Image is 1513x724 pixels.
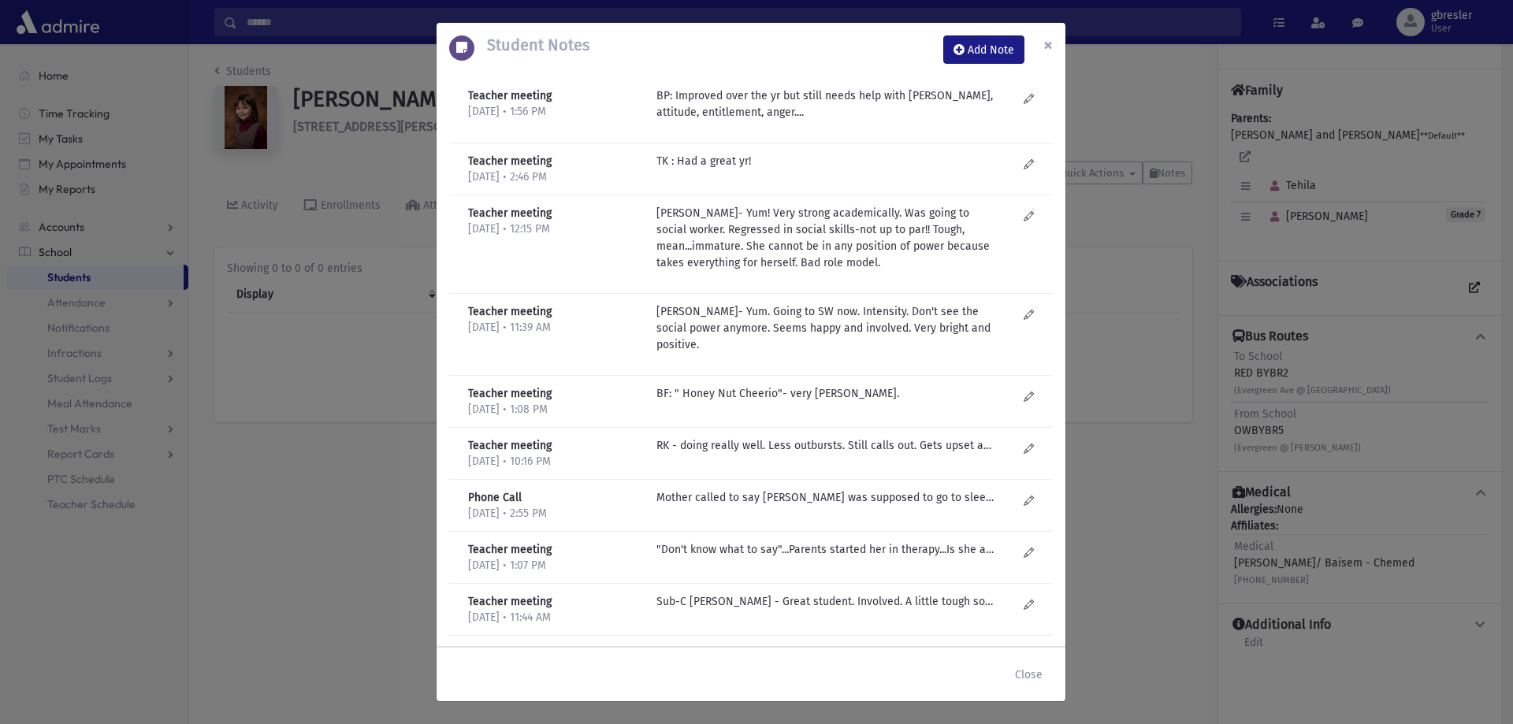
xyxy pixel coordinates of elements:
[656,541,994,558] p: "Don't know what to say"...Parents started her in therapy...Is she accountable at home for chutzp...
[656,645,994,662] p: "Piece of work"...Needs to be in control, tells teacher what to do!
[468,506,641,522] p: [DATE] • 2:55 PM
[656,593,994,610] p: Sub-C [PERSON_NAME] - Great student. Involved. A little tough socially.
[656,385,994,402] p: BF: " Honey Nut Cheerio"- very [PERSON_NAME].
[656,489,994,506] p: Mother called to say [PERSON_NAME] was supposed to go to sleep-away camp with [PERSON_NAME]...but...
[468,169,641,185] p: [DATE] • 2:46 PM
[656,205,994,271] p: [PERSON_NAME]- Yum! Very strong academically. Was going to social worker. Regressed in social ski...
[468,543,552,556] b: Teacher meeting
[468,305,552,318] b: Teacher meeting
[468,206,552,220] b: Teacher meeting
[943,35,1024,64] button: Add Note
[468,647,552,660] b: Teacher meeting
[468,454,641,470] p: [DATE] • 10:16 PM
[474,35,589,54] h5: Student Notes
[468,491,522,504] b: Phone Call
[468,595,552,608] b: Teacher meeting
[656,303,994,353] p: [PERSON_NAME]- Yum. Going to SW now. Intensity. Don't see the social power anymore. Seems happy a...
[468,154,552,168] b: Teacher meeting
[468,439,552,452] b: Teacher meeting
[468,221,641,237] p: [DATE] • 12:15 PM
[468,89,552,102] b: Teacher meeting
[468,387,552,400] b: Teacher meeting
[656,437,994,454] p: RK - doing really well. Less outbursts. Still calls out. Gets upset and insulted...but if ignore ...
[468,558,641,574] p: [DATE] • 1:07 PM
[656,153,994,169] p: TK : Had a great yr!
[1043,34,1053,56] span: ×
[656,87,994,121] p: BP: Improved over the yr but still needs help with [PERSON_NAME], attitude, entitlement, anger....
[468,320,641,336] p: [DATE] • 11:39 AM
[468,104,641,120] p: [DATE] • 1:56 PM
[1031,23,1065,67] button: Close
[468,402,641,418] p: [DATE] • 1:08 PM
[468,610,641,626] p: [DATE] • 11:44 AM
[1005,660,1053,689] button: Close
